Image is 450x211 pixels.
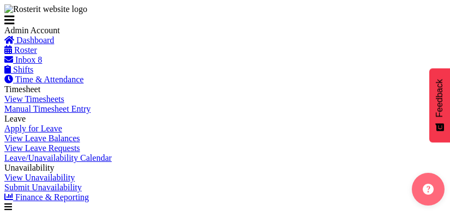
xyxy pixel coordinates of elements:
[4,153,112,162] a: Leave/Unavailability Calendar
[4,55,42,64] a: Inbox 8
[435,79,445,117] span: Feedback
[4,94,64,104] a: View Timesheets
[14,45,37,55] span: Roster
[4,124,62,133] a: Apply for Leave
[13,65,33,74] span: Shifts
[4,192,89,202] a: Finance & Reporting
[4,4,87,14] img: Rosterit website logo
[429,68,450,142] button: Feedback - Show survey
[4,35,54,45] a: Dashboard
[16,35,54,45] span: Dashboard
[4,134,80,143] a: View Leave Balances
[38,55,42,64] span: 8
[4,173,75,182] a: View Unavailability
[4,75,83,84] a: Time & Attendance
[4,45,37,55] a: Roster
[4,85,168,94] div: Timesheet
[4,104,91,113] a: Manual Timesheet Entry
[4,26,168,35] div: Admin Account
[4,183,82,192] a: Submit Unavailability
[423,184,434,195] img: help-xxl-2.png
[4,65,33,74] a: Shifts
[4,143,80,153] a: View Leave Requests
[15,75,84,84] span: Time & Attendance
[15,192,89,202] span: Finance & Reporting
[4,163,168,173] div: Unavailability
[15,55,35,64] span: Inbox
[4,114,168,124] div: Leave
